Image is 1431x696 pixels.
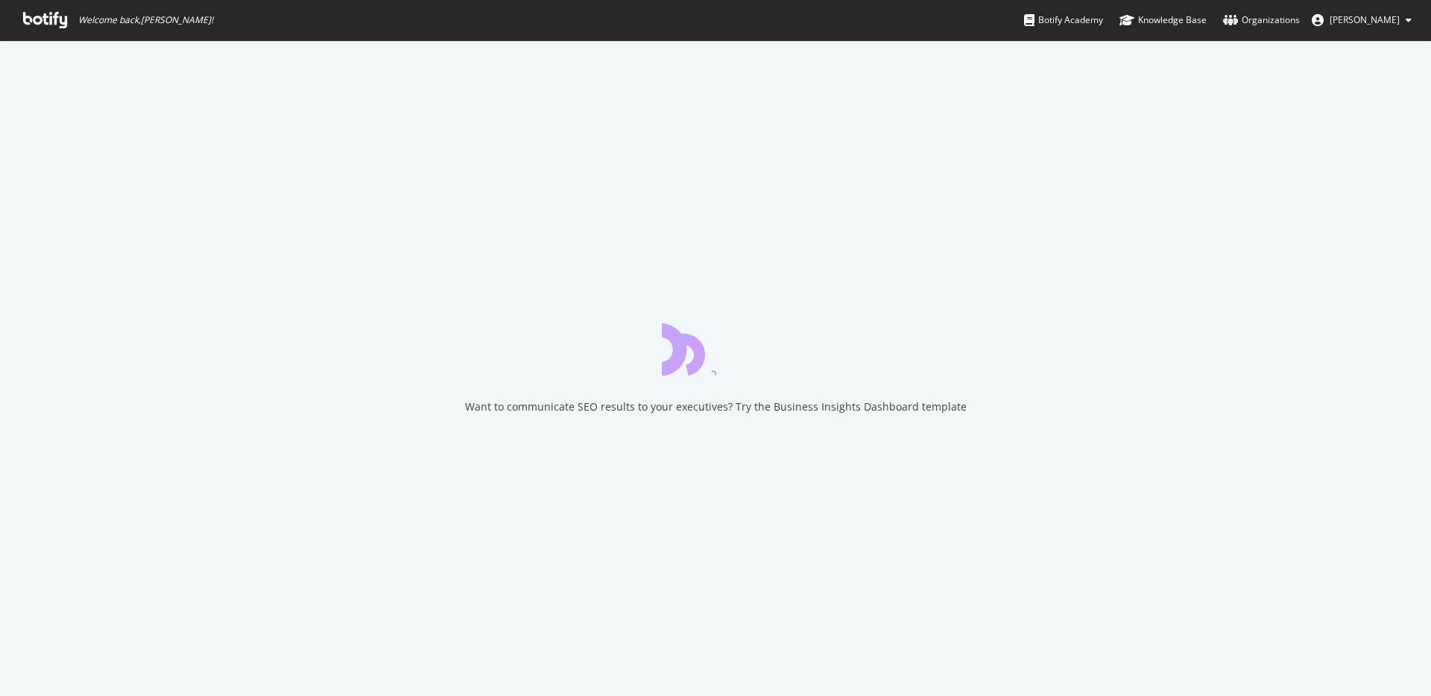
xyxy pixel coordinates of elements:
[1119,13,1207,28] div: Knowledge Base
[1330,13,1400,26] span: Maria Gullickson
[1223,13,1300,28] div: Organizations
[78,14,213,26] span: Welcome back, [PERSON_NAME] !
[1300,8,1424,32] button: [PERSON_NAME]
[465,399,967,414] div: Want to communicate SEO results to your executives? Try the Business Insights Dashboard template
[1024,13,1103,28] div: Botify Academy
[662,322,769,376] div: animation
